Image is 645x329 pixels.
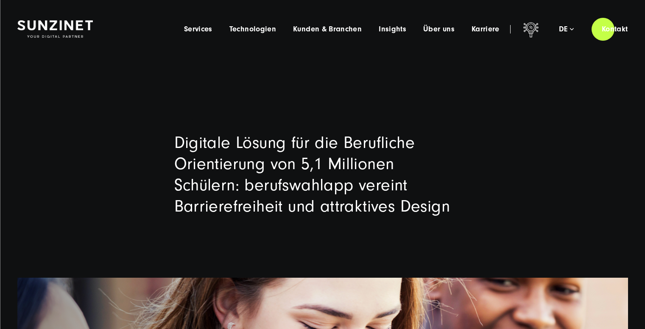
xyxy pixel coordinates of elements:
[559,25,574,33] div: de
[174,132,471,217] h1: Digitale Lösung für die Berufliche Orientierung von 5,1 Millionen Schülern: berufswahlapp vereint...
[229,25,276,33] a: Technologien
[184,25,212,33] a: Services
[472,25,500,33] a: Karriere
[379,25,406,33] a: Insights
[592,17,638,41] a: Kontakt
[17,20,93,38] img: SUNZINET Full Service Digital Agentur
[423,25,455,33] a: Über uns
[293,25,362,33] a: Kunden & Branchen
